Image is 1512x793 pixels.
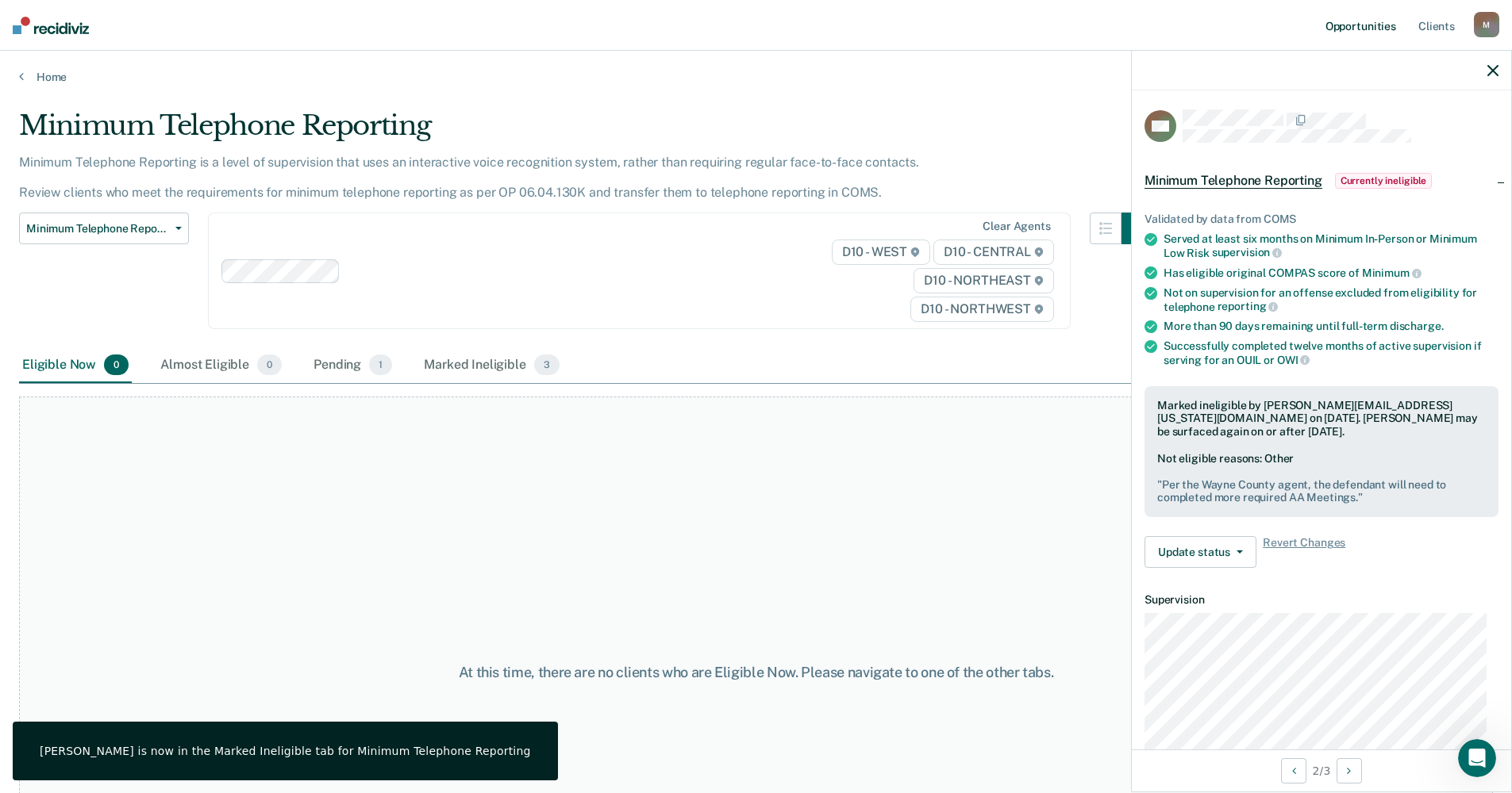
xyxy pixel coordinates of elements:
span: D10 - CENTRAL [933,239,1054,265]
span: Minimum Telephone Reporting [26,222,169,236]
img: Recidiviz [13,17,89,34]
dt: Supervision [1145,593,1499,607]
div: Validated by data from COMS [1145,213,1499,226]
div: More than 90 days remaining until full-term [1164,320,1499,333]
span: reporting [1218,300,1279,312]
span: OWI [1277,354,1310,366]
div: Has eligible original COMPAS score of [1164,266,1499,280]
div: Served at least six months on Minimum In-Person or Minimum Low Risk [1164,232,1499,259]
span: Currently ineligible [1335,173,1433,189]
pre: " Per the Wayne County agent, the defendant will need to completed more required AA Meetings. " [1157,478,1486,505]
span: 0 [104,354,129,375]
span: Minimum [1362,266,1422,279]
button: Update status [1145,536,1256,568]
span: Minimum Telephone Reporting [1145,173,1322,189]
span: D10 - NORTHWEST [910,297,1053,322]
span: 0 [257,354,282,375]
div: 2 / 3 [1132,749,1511,791]
div: M [1474,12,1499,37]
div: [PERSON_NAME] is now in the Marked Ineligible tab for Minimum Telephone Reporting [40,744,531,758]
div: Marked Ineligible [421,348,563,383]
div: At this time, there are no clients who are Eligible Now. Please navigate to one of the other tabs. [388,664,1125,681]
div: Minimum Telephone Reporting [19,109,1153,155]
button: Next Opportunity [1337,758,1362,783]
iframe: Intercom live chat [1458,739,1496,777]
div: Marked ineligible by [PERSON_NAME][EMAIL_ADDRESS][US_STATE][DOMAIN_NAME] on [DATE]. [PERSON_NAME]... [1157,399,1486,439]
span: discharge. [1390,320,1444,332]
span: supervision [1212,246,1282,259]
span: 3 [534,354,560,375]
div: Not eligible reasons: Other [1157,452,1486,504]
div: Successfully completed twelve months of active supervision if serving for an OUIL or [1164,339,1499,366]
div: Minimum Telephone ReportingCurrently ineligible [1132,155,1511,206]
span: Revert Changes [1263,536,1345,568]
span: D10 - NORTHEAST [914,268,1053,293]
div: Almost Eligible [157,348,285,383]
button: Previous Opportunity [1281,758,1306,783]
span: D10 - WEST [832,239,930,265]
div: Pending [310,348,395,383]
div: Clear agents [983,220,1050,233]
div: Not on supervision for an offense excluded from eligibility for telephone [1164,286,1499,313]
p: Minimum Telephone Reporting is a level of supervision that uses an interactive voice recognition ... [19,155,919,200]
span: 1 [369,354,392,375]
a: Home [19,70,1493,84]
div: Eligible Now [19,348,132,383]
